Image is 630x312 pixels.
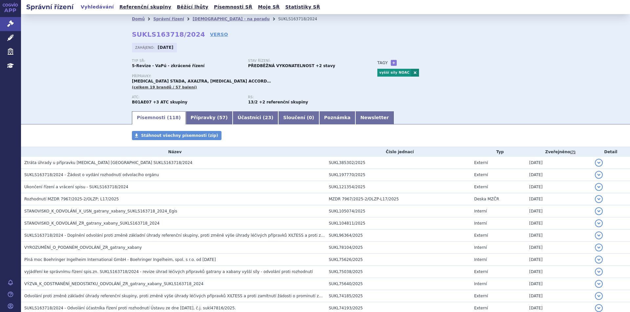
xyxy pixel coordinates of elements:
span: 23 [265,115,271,120]
td: [DATE] [526,193,592,205]
td: [DATE] [526,169,592,181]
span: Interní [474,221,487,226]
strong: [DATE] [158,45,174,50]
span: (celkem 19 brandů / 57 balení) [132,85,197,89]
span: Zahájeno: [135,45,156,50]
span: Externí [474,269,488,274]
a: Písemnosti SŘ [212,3,254,11]
span: Externí [474,185,488,189]
a: + [391,60,397,66]
a: vyšší síly NOAC [377,69,411,77]
button: detail [595,159,603,167]
button: detail [595,207,603,215]
button: detail [595,280,603,288]
span: Rozhodnutí MZDR 7967/2025-2/OLZP; L17/2025 [24,197,119,201]
button: detail [595,183,603,191]
button: detail [595,244,603,251]
td: [DATE] [526,229,592,242]
td: [DATE] [526,242,592,254]
td: SUKL96364/2025 [325,229,471,242]
span: Externí [474,294,488,298]
a: VERSO [210,31,228,38]
span: 118 [169,115,178,120]
span: Plná moc Boehringer Ingelheim International GmbH - Boehringer Ingelheim, spol. s r.o. od 17.1.2025 [24,257,216,262]
span: Deska MZČR [474,197,499,201]
td: SUKL75640/2025 [325,278,471,290]
button: detail [595,256,603,264]
span: Interní [474,282,487,286]
span: SUKLS163718/2024 - Doplnění odvolání proti změně základní úhrady referenční skupiny, proti změně ... [24,233,409,238]
a: Vyhledávání [79,3,116,11]
td: [DATE] [526,266,592,278]
button: detail [595,171,603,179]
td: SUKL197770/2025 [325,169,471,181]
span: Interní [474,209,487,213]
span: Externí [474,306,488,310]
td: SUKL105074/2025 [325,205,471,217]
p: ATC: [132,95,241,99]
span: Externí [474,233,488,238]
a: Přípravky (57) [186,111,233,124]
strong: léčiva k terapii nebo k profylaxi tromboembolických onemocnění, přímé inhibitory faktoru Xa a tro... [248,100,258,104]
td: [DATE] [526,205,592,217]
span: Externí [474,160,488,165]
a: Moje SŘ [256,3,282,11]
span: Odvolání proti změně základní úhrady referenční skupiny, proti změně výše úhrady léčivých příprav... [24,294,389,298]
td: SUKL78104/2025 [325,242,471,254]
span: VÝZVA_K_ODSTRANĚNÍ_NEDOSTATKU_ODVOLÁNÍ_ZR_gatrany_xabany_SUKLS163718_2024 [24,282,203,286]
td: SUKL121354/2025 [325,181,471,193]
a: Poznámka [319,111,356,124]
button: detail [595,292,603,300]
a: Písemnosti (118) [132,111,186,124]
span: Stáhnout všechny písemnosti (zip) [141,133,218,138]
th: Číslo jednací [325,147,471,157]
span: 0 [309,115,312,120]
td: SUKL75626/2025 [325,254,471,266]
span: Interní [474,245,487,250]
a: Domů [132,17,145,21]
strong: +3 ATC skupiny [153,100,187,104]
td: [DATE] [526,157,592,169]
p: RS: [248,95,358,99]
a: Newsletter [355,111,394,124]
span: Ztráta úhrady u přípravku Rivaroxaban Glenmark SUKLS163718/2024 [24,160,192,165]
td: [DATE] [526,254,592,266]
a: Účastníci (23) [233,111,278,124]
td: [DATE] [526,181,592,193]
span: STANOVISKO_K_ODVOLÁNÍ_ZR_gatrany_xabany_SUKLS163718_2024 [24,221,159,226]
a: Stáhnout všechny písemnosti (zip) [132,131,221,140]
span: Externí [474,173,488,177]
th: Zveřejněno [526,147,592,157]
td: MZDR 7967/2025-2/OLZP-L17/2025 [325,193,471,205]
button: detail [595,268,603,276]
th: Detail [592,147,630,157]
a: Referenční skupiny [117,3,173,11]
span: STANOVISKO_K_ODVOLÁNÍ_X_USN_gatrany_xabany_SUKLS163718_2024_Egis [24,209,177,213]
button: detail [595,304,603,312]
abbr: (?) [570,150,576,155]
a: Statistiky SŘ [283,3,322,11]
button: detail [595,195,603,203]
p: Přípravky: [132,74,364,78]
p: Stav řízení: [248,59,358,63]
a: Běžící lhůty [175,3,210,11]
li: SUKLS163718/2024 [278,14,326,24]
a: [DEMOGRAPHIC_DATA] - na poradu [193,17,270,21]
span: Interní [474,257,487,262]
th: Typ [471,147,526,157]
strong: PŘEDBĚŽNÁ VYKONATELNOST +2 stavy [248,64,335,68]
h3: Tagy [377,59,388,67]
span: 57 [219,115,225,120]
td: SUKL385302/2025 [325,157,471,169]
strong: +2 referenční skupiny [259,100,308,104]
td: [DATE] [526,290,592,302]
button: detail [595,231,603,239]
p: Typ SŘ: [132,59,241,63]
span: SUKLS163718/2024 - Odvolání účastníka řízení proti rozhodnutí Ústavu ze dne 7. února 2025, č.j. s... [24,306,236,310]
span: vyjádření ke správnímu řízení spis.zn. SUKLS163718/2024 - revize úhrad léčivých přípravků gatrany... [24,269,313,274]
h2: Správní řízení [21,2,79,11]
span: SUKLS163718/2024 - Žádost o vydání rozhodnutí odvolacího orgánu [24,173,159,177]
button: detail [595,219,603,227]
a: Sloučení (0) [278,111,319,124]
span: [MEDICAL_DATA] STADA, AXALTRA, [MEDICAL_DATA] ACCORD… [132,79,271,83]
